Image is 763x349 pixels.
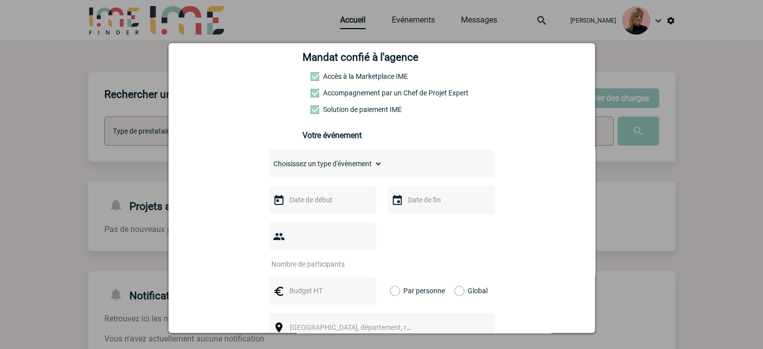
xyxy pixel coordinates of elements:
input: Nombre de participants [269,258,363,271]
input: Date de début [287,193,356,206]
label: Accès à la Marketplace IME [311,72,355,80]
h4: Mandat confié à l'agence [302,51,418,63]
label: Conformité aux process achat client, Prise en charge de la facturation, Mutualisation de plusieur... [311,105,355,113]
input: Budget HT [287,284,356,297]
input: Date de fin [405,193,475,206]
h3: Votre événement [302,131,461,140]
span: [GEOGRAPHIC_DATA], département, région... [290,323,429,331]
label: Par personne [390,277,401,305]
label: Global [454,277,461,305]
label: Prestation payante [311,89,355,97]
